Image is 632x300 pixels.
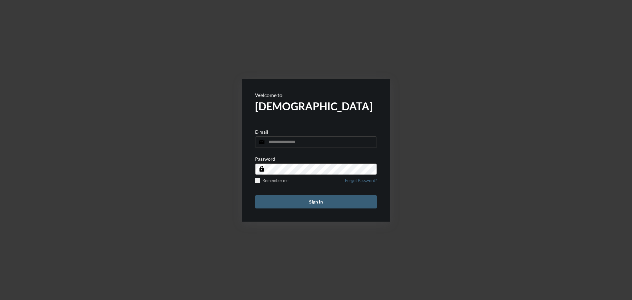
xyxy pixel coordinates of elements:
[255,178,289,183] label: Remember me
[255,156,275,162] p: Password
[255,92,377,98] p: Welcome to
[255,100,377,113] h2: [DEMOGRAPHIC_DATA]
[345,178,377,187] a: Forgot Password?
[255,195,377,208] button: Sign in
[255,129,268,135] p: E-mail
